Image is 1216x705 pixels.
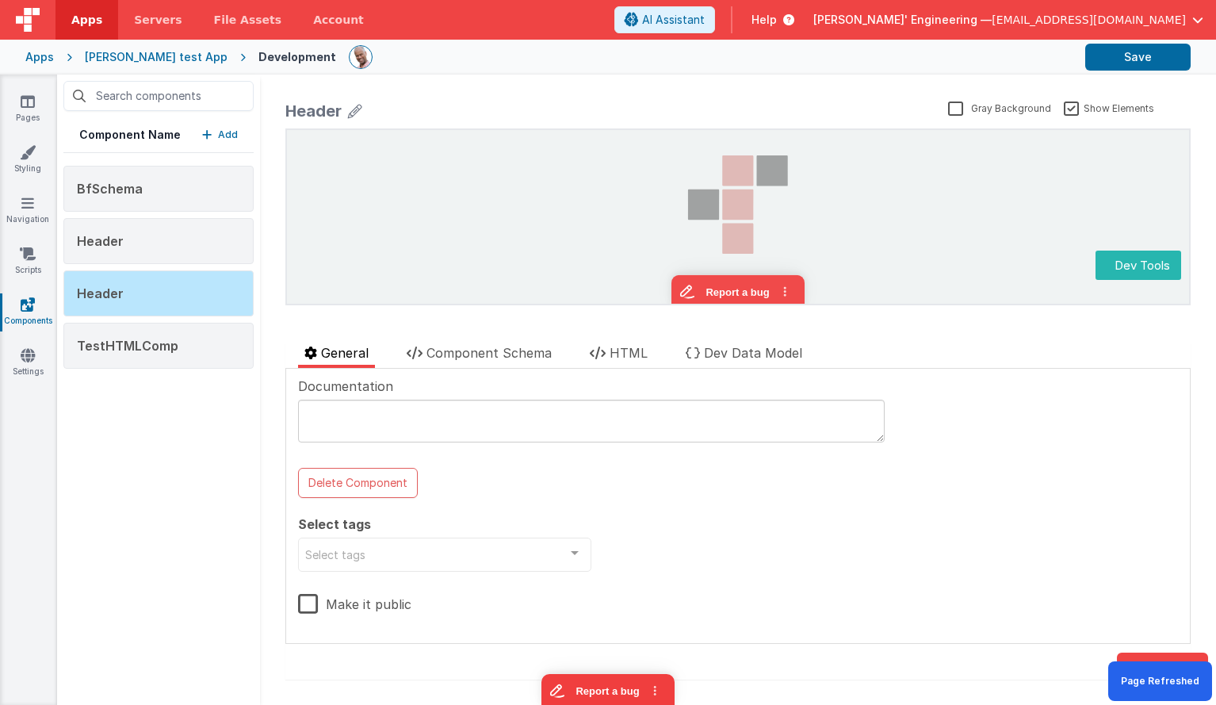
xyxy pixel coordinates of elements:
label: Gray Background [948,100,1051,115]
span: TestHTMLComp [77,338,178,354]
span: Component Schema [426,345,552,361]
span: Select tags [298,515,371,534]
span: Help [751,12,777,28]
div: Development [258,49,336,65]
span: Documentation [298,377,393,396]
iframe: Marker.io feedback button [384,145,518,178]
h5: Component Name [79,127,181,143]
label: Make it public [298,584,411,619]
div: Apps [25,49,54,65]
span: File Assets [214,12,282,28]
img: 11ac31fe5dc3d0eff3fbbbf7b26fa6e1 [350,46,372,68]
div: [PERSON_NAME] test App [85,49,228,65]
span: [EMAIL_ADDRESS][DOMAIN_NAME] [992,12,1186,28]
button: Dev Tools [1117,653,1208,681]
button: Delete Component [298,468,418,498]
span: BfSchema [77,181,143,197]
button: [PERSON_NAME]' Engineering — [EMAIL_ADDRESS][DOMAIN_NAME] [813,12,1203,28]
span: Apps [71,12,102,28]
p: Add [218,127,238,143]
label: Show Elements [1064,100,1154,115]
button: Dev Tools [809,121,894,150]
button: AI Assistant [614,6,715,33]
div: Header [285,100,342,122]
span: Servers [134,12,182,28]
span: Dev Data Model [704,345,802,361]
span: Header [77,233,124,249]
button: Add [202,127,238,143]
span: Header [77,285,124,301]
input: Search components [63,81,254,111]
span: AI Assistant [642,12,705,28]
span: Select tags [305,545,365,563]
span: HTML [610,345,648,361]
button: Save [1085,44,1191,71]
span: [PERSON_NAME]' Engineering — [813,12,992,28]
span: General [321,345,369,361]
